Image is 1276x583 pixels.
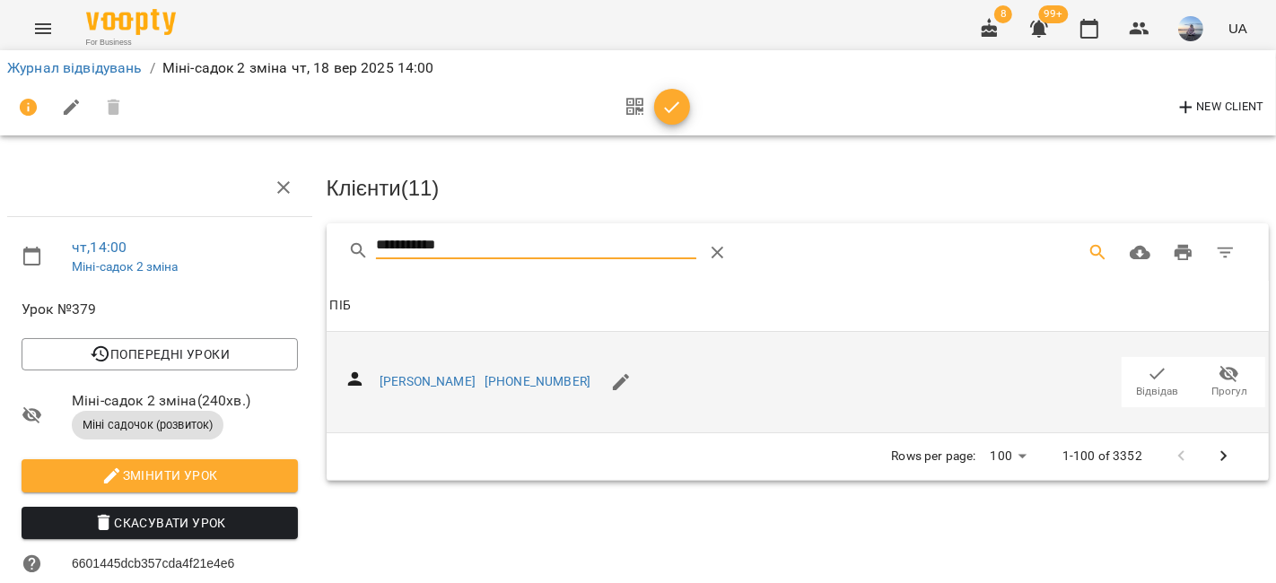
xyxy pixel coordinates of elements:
[1178,16,1203,41] img: a5695baeaf149ad4712b46ffea65b4f5.jpg
[1137,384,1179,399] span: Відвідав
[7,57,1269,79] nav: breadcrumb
[22,338,298,370] button: Попередні уроки
[7,546,312,582] li: 6601445dcb357cda4f21e4e6
[162,57,434,79] p: Міні-садок 2 зміна чт, 18 вер 2025 14:00
[380,374,476,388] a: [PERSON_NAME]
[1039,5,1069,23] span: 99+
[22,7,65,50] button: Menu
[86,9,176,35] img: Voopty Logo
[150,57,155,79] li: /
[327,223,1270,281] div: Table Toolbar
[1221,12,1254,45] button: UA
[376,231,695,260] input: Search
[72,390,298,412] span: Міні-садок 2 зміна ( 240 хв. )
[485,374,590,388] a: [PHONE_NUMBER]
[36,465,284,486] span: Змінити урок
[330,295,351,317] div: Sort
[1211,384,1247,399] span: Прогул
[330,295,1266,317] span: ПІБ
[36,344,284,365] span: Попередні уроки
[1228,19,1247,38] span: UA
[72,259,179,274] a: Міні-садок 2 зміна
[7,59,143,76] a: Журнал відвідувань
[22,507,298,539] button: Скасувати Урок
[1193,357,1265,407] button: Прогул
[1122,357,1193,407] button: Відвідав
[1062,448,1142,466] p: 1-100 of 3352
[1175,97,1264,118] span: New Client
[1171,93,1269,122] button: New Client
[22,459,298,492] button: Змінити урок
[330,295,351,317] div: ПІБ
[1162,231,1205,274] button: Друк
[86,37,176,48] span: For Business
[72,239,127,256] a: чт , 14:00
[327,177,1270,200] h3: Клієнти ( 11 )
[983,443,1034,469] div: 100
[1202,435,1245,478] button: Next Page
[1204,231,1247,274] button: Фільтр
[892,448,976,466] p: Rows per page:
[994,5,1012,23] span: 8
[72,417,223,433] span: Міні садочок (розвиток)
[22,299,298,320] span: Урок №379
[36,512,284,534] span: Скасувати Урок
[1077,231,1120,274] button: Search
[1119,231,1162,274] button: Завантажити CSV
